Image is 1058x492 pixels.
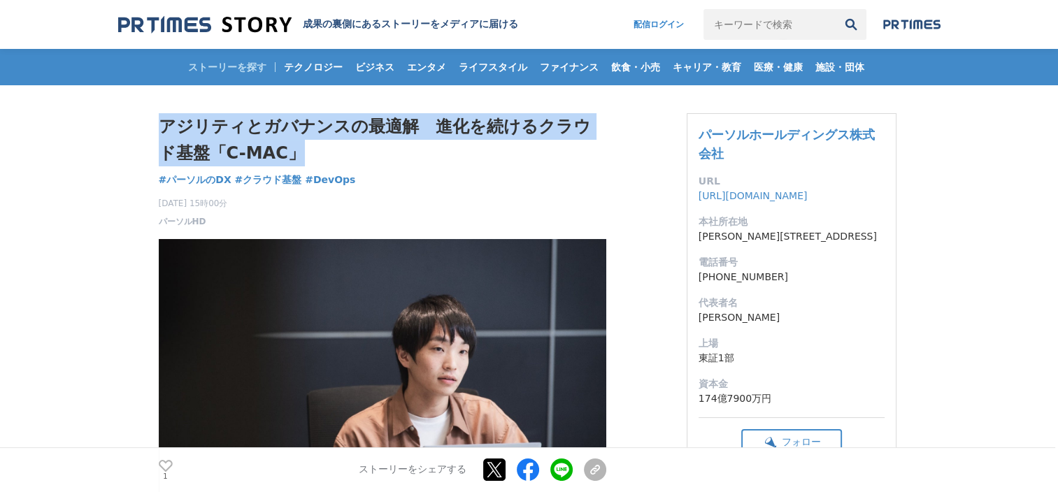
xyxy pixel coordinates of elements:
dd: [PHONE_NUMBER] [699,270,885,284]
span: キャリア・教育 [667,61,747,73]
span: エンタメ [401,61,452,73]
span: 施設・団体 [810,61,870,73]
img: prtimes [883,19,941,30]
a: 医療・健康 [748,49,808,85]
input: キーワードで検索 [703,9,836,40]
p: 1 [159,473,173,480]
span: ライフスタイル [453,61,533,73]
dt: 電話番号 [699,255,885,270]
dt: 上場 [699,336,885,351]
a: ライフスタイル [453,49,533,85]
span: テクノロジー [278,61,348,73]
span: #クラウド基盤 [235,173,302,186]
a: 配信ログイン [620,9,698,40]
a: ファイナンス [534,49,604,85]
button: フォロー [741,429,842,455]
img: 成果の裏側にあるストーリーをメディアに届ける [118,15,292,34]
p: ストーリーをシェアする [359,464,466,477]
a: ビジネス [350,49,400,85]
a: キャリア・教育 [667,49,747,85]
span: 医療・健康 [748,61,808,73]
a: パーソルHD [159,215,206,228]
dd: 東証1部 [699,351,885,366]
h2: 成果の裏側にあるストーリーをメディアに届ける [303,18,518,31]
dd: 174億7900万円 [699,391,885,406]
dd: [PERSON_NAME][STREET_ADDRESS] [699,229,885,244]
dt: 資本金 [699,377,885,391]
a: 施設・団体 [810,49,870,85]
span: 飲食・小売 [606,61,666,73]
dd: [PERSON_NAME] [699,310,885,325]
dt: URL [699,174,885,189]
button: 検索 [836,9,866,40]
span: ビジネス [350,61,400,73]
span: [DATE] 15時00分 [159,197,228,210]
a: 飲食・小売 [606,49,666,85]
span: #パーソルのDX [159,173,231,186]
a: #DevOps [305,173,355,187]
a: #クラウド基盤 [235,173,302,187]
a: [URL][DOMAIN_NAME] [699,190,808,201]
span: #DevOps [305,173,355,186]
a: 成果の裏側にあるストーリーをメディアに届ける 成果の裏側にあるストーリーをメディアに届ける [118,15,518,34]
a: パーソルホールディングス株式会社 [699,127,875,161]
dt: 代表者名 [699,296,885,310]
span: ファイナンス [534,61,604,73]
a: エンタメ [401,49,452,85]
a: テクノロジー [278,49,348,85]
dt: 本社所在地 [699,215,885,229]
h1: アジリティとガバナンスの最適解 進化を続けるクラウド基盤「C-MAC」 [159,113,606,167]
a: #パーソルのDX [159,173,231,187]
